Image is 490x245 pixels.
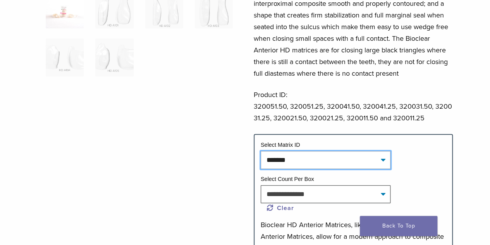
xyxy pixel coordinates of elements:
a: Clear [267,204,294,212]
img: HD Matrix A Series - Image 6 [95,38,133,76]
label: Select Count Per Box [261,176,314,182]
p: Product ID: 320051.50, 320051.25, 320041.50, 320041.25, 320031.50, 320031.25, 320021.50, 320021.2... [254,89,453,124]
label: Select Matrix ID [261,142,300,148]
a: Back To Top [360,216,437,236]
img: HD Matrix A Series - Image 5 [46,38,84,76]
